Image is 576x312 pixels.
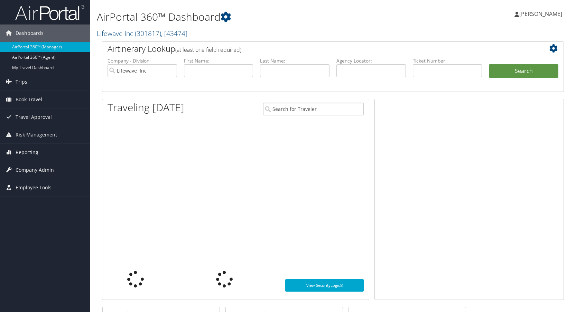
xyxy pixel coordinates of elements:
[175,46,241,54] span: (at least one field required)
[108,43,520,55] h2: Airtinerary Lookup
[260,57,329,64] label: Last Name:
[16,25,44,42] span: Dashboards
[413,57,482,64] label: Ticket Number:
[263,103,364,115] input: Search for Traveler
[97,10,412,24] h1: AirPortal 360™ Dashboard
[184,57,253,64] label: First Name:
[336,57,406,64] label: Agency Locator:
[16,73,27,91] span: Trips
[514,3,569,24] a: [PERSON_NAME]
[135,29,161,38] span: ( 301817 )
[108,57,177,64] label: Company - Division:
[519,10,562,18] span: [PERSON_NAME]
[16,179,52,196] span: Employee Tools
[15,4,84,21] img: airportal-logo.png
[16,108,52,126] span: Travel Approval
[285,279,364,292] a: View SecurityLogic®
[108,100,184,115] h1: Traveling [DATE]
[489,64,558,78] button: Search
[97,29,187,38] a: Lifewave Inc
[16,91,42,108] span: Book Travel
[161,29,187,38] span: , [ 43474 ]
[16,126,57,143] span: Risk Management
[16,144,38,161] span: Reporting
[16,161,54,179] span: Company Admin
